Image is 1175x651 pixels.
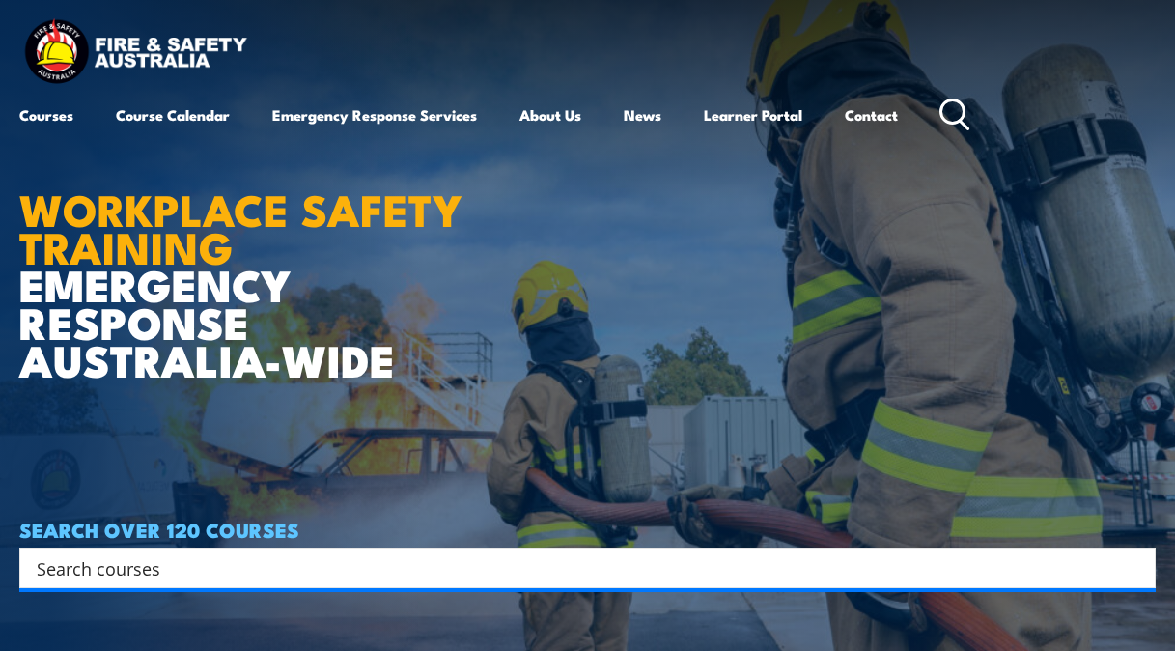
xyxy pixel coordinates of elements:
[519,92,581,138] a: About Us
[1122,554,1149,581] button: Search magnifier button
[19,175,462,279] strong: WORKPLACE SAFETY TRAINING
[19,519,1156,540] h4: SEARCH OVER 120 COURSES
[19,141,491,379] h1: EMERGENCY RESPONSE AUSTRALIA-WIDE
[37,553,1113,582] input: Search input
[704,92,802,138] a: Learner Portal
[19,92,73,138] a: Courses
[41,554,1117,581] form: Search form
[116,92,230,138] a: Course Calendar
[272,92,477,138] a: Emergency Response Services
[845,92,898,138] a: Contact
[624,92,661,138] a: News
